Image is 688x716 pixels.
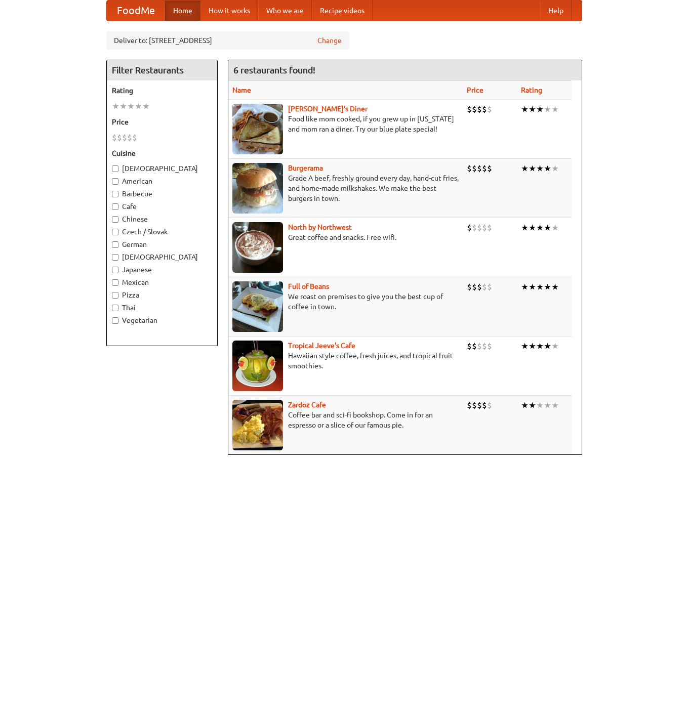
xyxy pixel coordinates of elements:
[521,341,529,352] li: ★
[521,163,529,174] li: ★
[477,163,482,174] li: $
[232,173,459,203] p: Grade A beef, freshly ground every day, hand-cut fries, and home-made milkshakes. We make the bes...
[112,267,118,273] input: Japanese
[540,1,572,21] a: Help
[112,165,118,172] input: [DEMOGRAPHIC_DATA]
[551,163,559,174] li: ★
[112,176,212,186] label: American
[112,216,118,223] input: Chinese
[467,222,472,233] li: $
[112,317,118,324] input: Vegetarian
[232,410,459,430] p: Coffee bar and sci-fi bookshop. Come in for an espresso or a slice of our famous pie.
[551,400,559,411] li: ★
[544,163,551,174] li: ★
[544,341,551,352] li: ★
[482,281,487,292] li: $
[317,35,342,46] a: Change
[288,282,329,290] b: Full of Beans
[127,101,135,112] li: ★
[551,222,559,233] li: ★
[467,86,483,94] a: Price
[487,281,492,292] li: $
[472,281,477,292] li: $
[472,222,477,233] li: $
[112,241,118,248] input: German
[112,203,118,210] input: Cafe
[112,254,118,261] input: [DEMOGRAPHIC_DATA]
[106,31,349,50] div: Deliver to: [STREET_ADDRESS]
[112,277,212,287] label: Mexican
[472,163,477,174] li: $
[112,239,212,249] label: German
[536,163,544,174] li: ★
[551,104,559,115] li: ★
[112,101,119,112] li: ★
[112,117,212,127] h5: Price
[477,341,482,352] li: $
[529,222,536,233] li: ★
[521,400,529,411] li: ★
[127,132,132,143] li: $
[112,305,118,311] input: Thai
[487,400,492,411] li: $
[288,164,323,172] a: Burgerama
[107,1,165,21] a: FoodMe
[117,132,122,143] li: $
[521,104,529,115] li: ★
[232,114,459,134] p: Food like mom cooked, if you grew up in [US_STATE] and mom ran a diner. Try our blue plate special!
[112,315,212,325] label: Vegetarian
[529,341,536,352] li: ★
[529,281,536,292] li: ★
[232,86,251,94] a: Name
[233,65,315,75] ng-pluralize: 6 restaurants found!
[288,105,368,113] a: [PERSON_NAME]'s Diner
[122,132,127,143] li: $
[544,104,551,115] li: ★
[536,281,544,292] li: ★
[477,281,482,292] li: $
[536,341,544,352] li: ★
[467,163,472,174] li: $
[521,86,542,94] a: Rating
[551,341,559,352] li: ★
[482,400,487,411] li: $
[529,163,536,174] li: ★
[487,104,492,115] li: $
[544,281,551,292] li: ★
[232,222,283,273] img: north.jpg
[232,400,283,450] img: zardoz.jpg
[135,101,142,112] li: ★
[482,222,487,233] li: $
[536,222,544,233] li: ★
[112,252,212,262] label: [DEMOGRAPHIC_DATA]
[165,1,200,21] a: Home
[288,401,326,409] a: Zardoz Cafe
[200,1,258,21] a: How it works
[472,400,477,411] li: $
[107,60,217,80] h4: Filter Restaurants
[487,341,492,352] li: $
[112,86,212,96] h5: Rating
[288,223,352,231] a: North by Northwest
[112,178,118,185] input: American
[288,342,355,350] a: Tropical Jeeve's Cafe
[112,229,118,235] input: Czech / Slovak
[132,132,137,143] li: $
[112,163,212,174] label: [DEMOGRAPHIC_DATA]
[112,191,118,197] input: Barbecue
[482,163,487,174] li: $
[112,214,212,224] label: Chinese
[467,281,472,292] li: $
[232,281,283,332] img: beans.jpg
[232,232,459,242] p: Great coffee and snacks. Free wifi.
[521,222,529,233] li: ★
[529,400,536,411] li: ★
[232,104,283,154] img: sallys.jpg
[142,101,150,112] li: ★
[112,279,118,286] input: Mexican
[472,341,477,352] li: $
